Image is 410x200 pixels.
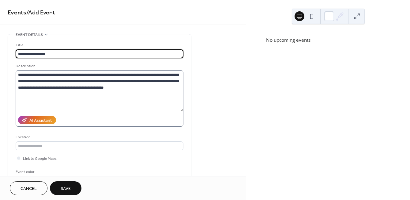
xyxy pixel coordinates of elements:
a: Events [8,7,26,19]
div: Event color [16,169,62,175]
span: Cancel [21,186,37,192]
button: Cancel [10,181,47,195]
span: Event details [16,32,43,38]
span: / Add Event [26,7,55,19]
span: Save [61,186,71,192]
button: AI Assistant [18,116,56,124]
div: Location [16,134,182,140]
div: No upcoming events [266,37,390,44]
div: AI Assistant [29,117,52,124]
span: Link to Google Maps [23,156,57,162]
button: Save [50,181,81,195]
div: Title [16,42,182,48]
div: Description [16,63,182,69]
